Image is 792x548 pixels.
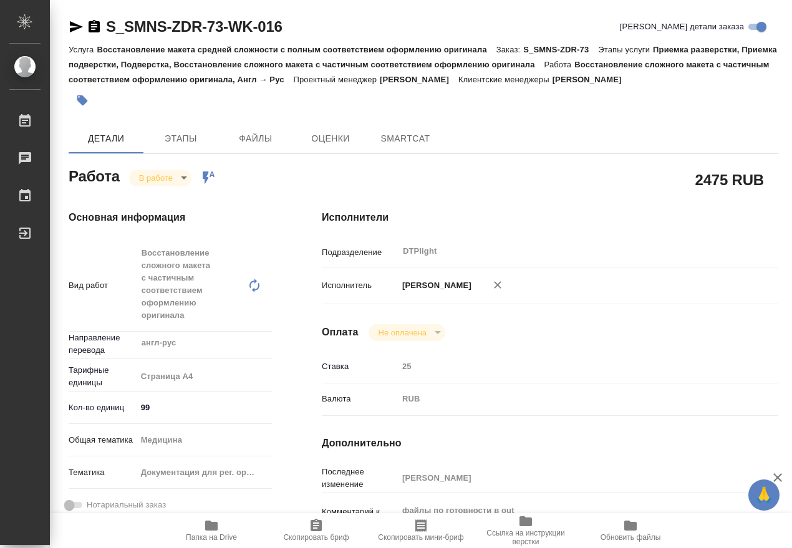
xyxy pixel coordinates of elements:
[380,75,458,84] p: [PERSON_NAME]
[369,513,473,548] button: Скопировать мини-бриф
[322,506,398,531] p: Комментарий к работе
[748,479,780,511] button: 🙏
[695,169,764,190] h2: 2475 RUB
[322,325,359,340] h4: Оплата
[76,131,136,147] span: Детали
[87,19,102,34] button: Скопировать ссылку
[264,513,369,548] button: Скопировать бриф
[69,19,84,34] button: Скопировать ссылку для ЯМессенджера
[484,271,511,299] button: Удалить исполнителя
[97,45,496,54] p: Восстановление макета средней сложности с полным соответствием оформлению оригинала
[137,462,272,483] div: Документация для рег. органов
[322,466,398,491] p: Последнее изменение
[473,513,578,548] button: Ссылка на инструкции верстки
[322,210,778,225] h4: Исполнители
[496,45,523,54] p: Заказ:
[69,210,272,225] h4: Основная информация
[159,513,264,548] button: Папка на Drive
[69,401,137,414] p: Кол-во единиц
[544,60,575,69] p: Работа
[69,434,137,446] p: Общая тематика
[137,366,272,387] div: Страница А4
[375,131,435,147] span: SmartCat
[226,131,286,147] span: Файлы
[398,357,740,375] input: Пустое поле
[186,533,237,542] span: Папка на Drive
[523,45,598,54] p: S_SMNS-ZDR-73
[322,360,398,373] p: Ставка
[378,533,463,542] span: Скопировать мини-бриф
[620,21,744,33] span: [PERSON_NAME] детали заказа
[753,482,775,508] span: 🙏
[135,173,176,183] button: В работе
[294,75,380,84] p: Проектный менеджер
[458,75,553,84] p: Клиентские менеджеры
[69,45,777,69] p: Приемка разверстки, Приемка подверстки, Подверстка, Восстановление сложного макета с частичным со...
[87,499,166,511] span: Нотариальный заказ
[398,388,740,410] div: RUB
[369,324,445,341] div: В работе
[398,469,740,487] input: Пустое поле
[69,332,137,357] p: Направление перевода
[137,398,272,416] input: ✎ Введи что-нибудь
[106,18,283,35] a: S_SMNS-ZDR-73-WK-016
[322,246,398,259] p: Подразделение
[322,279,398,292] p: Исполнитель
[398,500,740,534] textarea: файлы по готовности в out
[283,533,349,542] span: Скопировать бриф
[69,87,96,114] button: Добавить тэг
[301,131,360,147] span: Оценки
[69,45,97,54] p: Услуга
[553,75,631,84] p: [PERSON_NAME]
[129,170,191,186] div: В работе
[69,279,137,292] p: Вид работ
[137,430,272,451] div: Медицина
[69,164,120,186] h2: Работа
[598,45,653,54] p: Этапы услуги
[578,513,683,548] button: Обновить файлы
[151,131,211,147] span: Этапы
[322,436,778,451] h4: Дополнительно
[398,279,471,292] p: [PERSON_NAME]
[69,466,137,479] p: Тематика
[322,393,398,405] p: Валюта
[69,364,137,389] p: Тарифные единицы
[375,327,430,338] button: Не оплачена
[601,533,661,542] span: Обновить файлы
[481,529,571,546] span: Ссылка на инструкции верстки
